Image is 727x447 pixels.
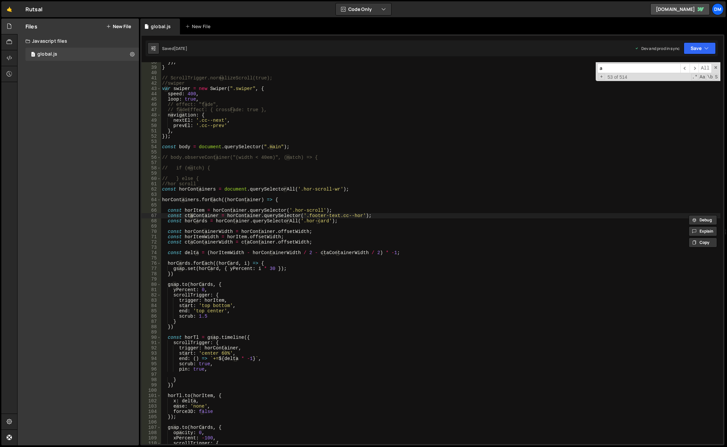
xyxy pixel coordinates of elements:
div: Rutsal [25,5,42,13]
div: 101 [142,393,161,398]
div: 89 [142,330,161,335]
div: 39 [142,65,161,70]
div: 54 [142,144,161,150]
a: Dm [712,3,724,15]
div: 108 [142,430,161,435]
div: 67 [142,213,161,218]
div: 78 [142,271,161,277]
div: 48 [142,112,161,118]
span: Search In Selection [714,74,718,80]
div: 40 [142,70,161,75]
div: 84 [142,303,161,308]
div: 66 [142,208,161,213]
div: 65 [142,202,161,208]
div: 60 [142,176,161,181]
div: 77 [142,266,161,271]
span: Toggle Replace mode [598,74,605,80]
div: 92 [142,345,161,351]
div: 74 [142,250,161,255]
div: 90 [142,335,161,340]
div: New File [185,23,213,30]
div: 53 [142,139,161,144]
div: 71 [142,234,161,240]
div: 107 [142,425,161,430]
h2: Files [25,23,37,30]
div: 73 [142,245,161,250]
div: 109 [142,435,161,441]
div: 57 [142,160,161,165]
div: 45 [142,97,161,102]
button: Copy [689,238,717,247]
div: 15875/42351.js [25,48,139,61]
div: 47 [142,107,161,112]
div: Javascript files [18,34,139,48]
button: Debug [689,215,717,225]
div: 49 [142,118,161,123]
div: 102 [142,398,161,404]
div: 68 [142,218,161,224]
div: 82 [142,292,161,298]
div: 98 [142,377,161,382]
button: Save [684,42,716,54]
div: 61 [142,181,161,187]
div: 63 [142,192,161,197]
div: global.js [151,23,171,30]
div: 100 [142,388,161,393]
div: 106 [142,420,161,425]
div: 95 [142,361,161,367]
span: 53 of 514 [605,74,630,80]
div: 96 [142,367,161,372]
div: 97 [142,372,161,377]
div: 103 [142,404,161,409]
div: [DATE] [174,46,187,51]
div: 79 [142,277,161,282]
div: 104 [142,409,161,414]
div: Saved [162,46,187,51]
button: New File [106,24,131,29]
span: ​ [690,64,699,73]
div: 55 [142,150,161,155]
div: 38 [142,60,161,65]
div: 93 [142,351,161,356]
button: Code Only [336,3,391,15]
span: CaseSensitive Search [699,74,706,80]
div: 94 [142,356,161,361]
div: 52 [142,134,161,139]
span: 1 [31,52,35,58]
div: 85 [142,308,161,314]
div: 59 [142,171,161,176]
button: Explain [689,226,717,236]
span: RegExp Search [691,74,698,80]
span: ​ [680,64,690,73]
div: 91 [142,340,161,345]
div: 69 [142,224,161,229]
div: 50 [142,123,161,128]
input: Search for [597,64,680,73]
div: 41 [142,75,161,81]
div: Dev and prod in sync [635,46,680,51]
div: 83 [142,298,161,303]
a: 🤙 [1,1,18,17]
div: 105 [142,414,161,420]
div: global.js [37,51,57,57]
div: 75 [142,255,161,261]
div: 51 [142,128,161,134]
div: 72 [142,240,161,245]
div: 80 [142,282,161,287]
div: 88 [142,324,161,330]
span: Alt-Enter [699,64,712,73]
div: 46 [142,102,161,107]
div: 44 [142,91,161,97]
div: 43 [142,86,161,91]
div: 87 [142,319,161,324]
div: 56 [142,155,161,160]
div: 62 [142,187,161,192]
div: 86 [142,314,161,319]
div: 70 [142,229,161,234]
span: Whole Word Search [706,74,713,80]
div: 81 [142,287,161,292]
a: [DOMAIN_NAME] [650,3,710,15]
div: 110 [142,441,161,446]
div: 99 [142,382,161,388]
